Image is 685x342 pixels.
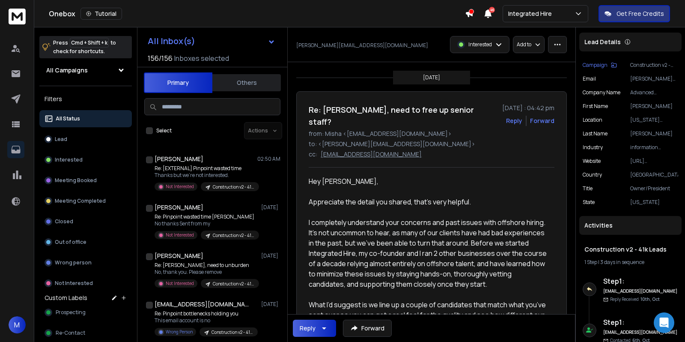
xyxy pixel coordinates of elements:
button: Wrong person [39,254,132,271]
span: 46 [489,7,495,13]
button: All Inbox(s) [141,33,282,50]
div: Activities [579,216,682,235]
div: | [584,259,676,266]
div: I completely understand your concerns and past issues with offshore hiring. It’s not uncommon to ... [309,217,548,289]
button: M [9,316,26,333]
button: Tutorial [80,8,122,20]
p: [PERSON_NAME] [630,103,678,110]
p: Integrated Hire [508,9,555,18]
p: Not Interested [166,183,194,190]
label: Select [156,127,172,134]
p: [URL][DOMAIN_NAME] [630,158,678,165]
h1: All Campaigns [46,66,88,75]
p: Campaign [583,62,608,69]
p: Interested [468,41,492,48]
p: No, thank you. Please remove [155,269,257,276]
h1: [PERSON_NAME] [155,155,203,163]
span: 3 days in sequence [600,258,644,266]
h1: [EMAIL_ADDRESS][DOMAIN_NAME] [155,300,249,309]
p: [GEOGRAPHIC_DATA] [630,171,678,178]
h3: Inboxes selected [174,53,229,63]
button: All Campaigns [39,62,132,79]
p: Interested [55,156,83,163]
span: 10th, Oct [640,296,660,302]
div: Onebox [49,8,465,20]
button: Prospecting [39,304,132,321]
p: Construction v2 - 41k Leads [211,329,253,336]
div: Hey [PERSON_NAME], [309,176,548,186]
p: Thanks but we’re not interested. [155,172,257,179]
p: [PERSON_NAME][EMAIL_ADDRESS][DOMAIN_NAME] [296,42,428,49]
p: All Status [56,115,80,122]
p: Add to [517,41,531,48]
span: 1 Step [584,258,597,266]
h3: Custom Labels [45,294,87,302]
h3: Filters [39,93,132,105]
button: Interested [39,151,132,168]
p: Construction v2 - 41k Leads [213,184,254,190]
button: Meeting Completed [39,192,132,210]
button: Others [212,73,281,92]
p: location [583,117,602,123]
p: Lead Details [584,38,621,46]
p: [DATE] [261,301,280,308]
span: Prospecting [56,309,86,316]
h6: [EMAIL_ADDRESS][DOMAIN_NAME] [603,288,678,294]
button: Reply [506,117,522,125]
h1: [PERSON_NAME] [155,203,203,212]
p: State [583,199,595,206]
h1: Construction v2 - 41k Leads [584,245,676,254]
p: Meeting Completed [55,198,106,204]
button: Out of office [39,234,132,251]
p: Not Interested [166,280,194,287]
p: Not Interested [166,232,194,238]
div: Reply [300,324,316,333]
button: Not Interested [39,275,132,292]
button: Forward [343,320,392,337]
p: No thanks Sent from my [155,220,257,227]
span: 156 / 156 [148,53,173,63]
p: [EMAIL_ADDRESS][DOMAIN_NAME] [321,150,422,159]
p: Advanced Infrastructure Mapping, LLC [630,89,678,96]
p: Company Name [583,89,620,96]
p: Re: [PERSON_NAME], need to unburden [155,262,257,269]
p: This email account is no [155,317,257,324]
p: First Name [583,103,608,110]
button: Reply [293,320,336,337]
span: Re-Contact [56,330,85,336]
p: Reply Received [610,296,660,303]
p: Email [583,75,596,82]
p: [DATE] [261,252,280,259]
p: Construction v2 - 41k Leads [213,232,254,239]
div: What I’d suggest is we line up a couple of candidates that match what you’ve sent over so you can... [309,300,548,330]
p: Construction v2 - 41k Leads [213,281,254,287]
button: Lead [39,131,132,148]
h1: Re: [PERSON_NAME], need to free up senior staff? [309,104,497,128]
p: Re: Pinpoint bottlenecks holding you [155,310,257,317]
p: [DATE] [261,204,280,211]
p: Closed [55,218,73,225]
p: Wrong Person [166,329,193,335]
p: Re: Pinpoint wasted time [PERSON_NAME] [155,213,257,220]
div: Appreciate the detail you shared, that’s very helpful. [309,197,548,207]
button: Re-Contact [39,324,132,342]
p: [DATE] [423,74,440,81]
p: information technology & services [630,144,678,151]
h6: [EMAIL_ADDRESS][DOMAIN_NAME] [603,329,678,336]
p: Out of office [55,239,86,246]
h1: [PERSON_NAME] [155,252,203,260]
p: Not Interested [55,280,93,287]
button: Meeting Booked [39,172,132,189]
button: Get Free Credits [599,5,670,22]
button: Primary [144,72,212,93]
p: [DATE] : 04:42 pm [502,104,554,112]
p: Meeting Booked [55,177,97,184]
p: cc: [309,150,317,159]
p: [US_STATE][GEOGRAPHIC_DATA] [630,117,678,123]
p: to: <[PERSON_NAME][EMAIL_ADDRESS][DOMAIN_NAME]> [309,140,554,148]
button: Campaign [583,62,617,69]
p: 02:50 AM [257,156,280,162]
button: All Status [39,110,132,127]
